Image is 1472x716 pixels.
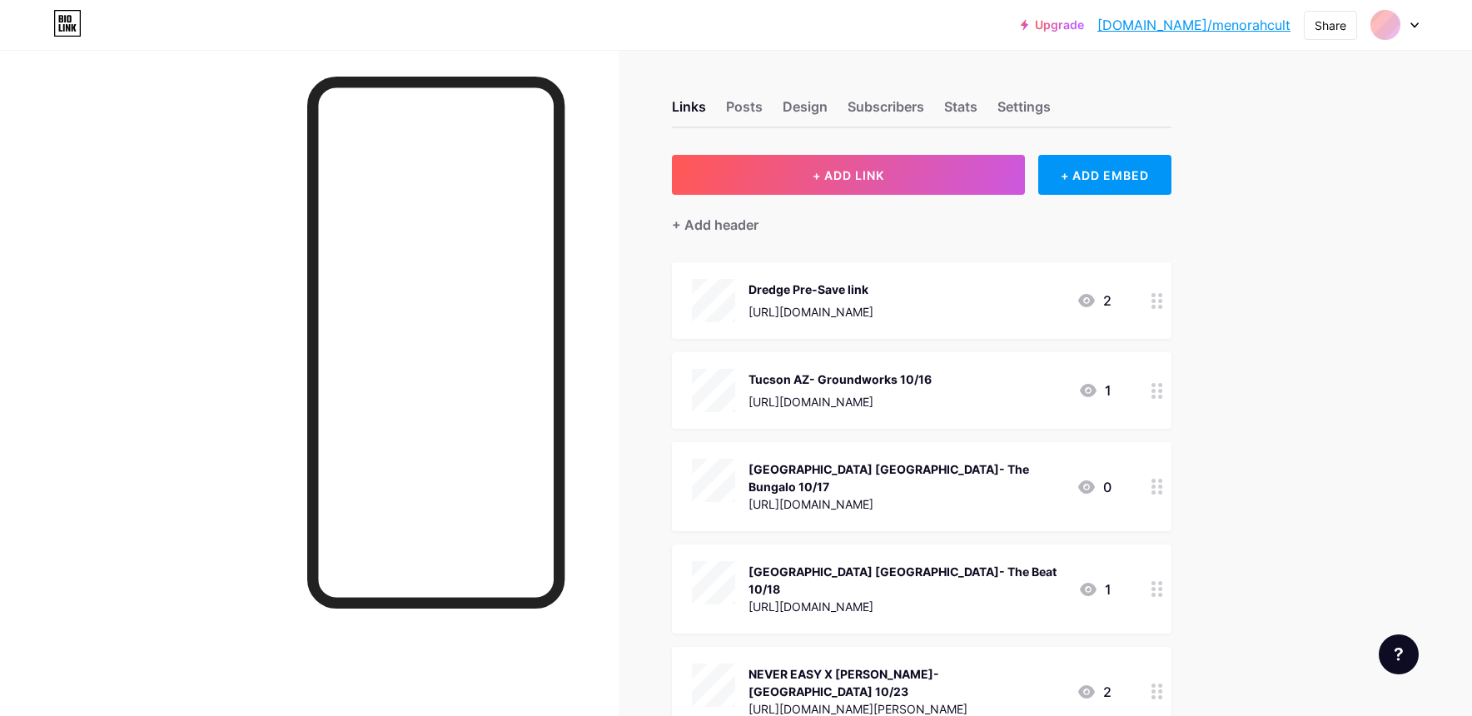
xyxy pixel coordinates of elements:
div: Tucson AZ- Groundworks 10/16 [748,370,932,388]
div: + Add header [672,215,758,235]
div: Posts [726,97,763,127]
div: 2 [1077,682,1111,702]
div: [GEOGRAPHIC_DATA] [GEOGRAPHIC_DATA]- The Beat 10/18 [748,563,1065,598]
div: [URL][DOMAIN_NAME] [748,303,873,321]
div: Links [672,97,706,127]
div: Share [1315,17,1346,34]
div: + ADD EMBED [1038,155,1171,195]
div: 2 [1077,291,1111,311]
div: 1 [1078,579,1111,599]
a: Upgrade [1021,18,1084,32]
div: [URL][DOMAIN_NAME] [748,393,932,410]
div: [GEOGRAPHIC_DATA] [GEOGRAPHIC_DATA]- The Bungalo 10/17 [748,460,1063,495]
div: Dredge Pre-Save link [748,281,873,298]
div: Design [783,97,828,127]
div: NEVER EASY X [PERSON_NAME]- [GEOGRAPHIC_DATA] 10/23 [748,665,1063,700]
span: + ADD LINK [813,168,884,182]
div: Settings [997,97,1051,127]
div: 0 [1077,477,1111,497]
button: + ADD LINK [672,155,1026,195]
div: 1 [1078,380,1111,400]
a: [DOMAIN_NAME]/menorahcult [1097,15,1290,35]
div: [URL][DOMAIN_NAME] [748,598,1065,615]
div: Subscribers [848,97,924,127]
div: Stats [944,97,977,127]
div: [URL][DOMAIN_NAME] [748,495,1063,513]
